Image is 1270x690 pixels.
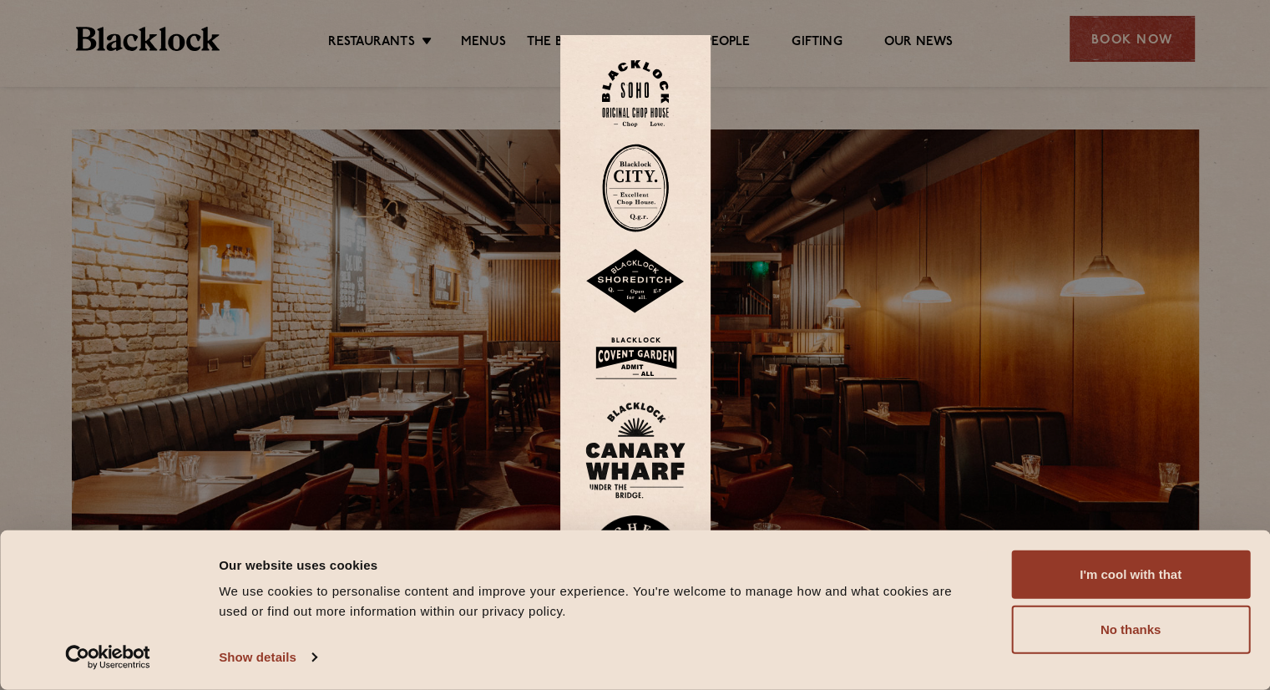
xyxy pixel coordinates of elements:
img: BLA_1470_CoventGarden_Website_Solid.svg [585,331,686,385]
div: We use cookies to personalise content and improve your experience. You're welcome to manage how a... [219,581,974,622]
img: Soho-stamp-default.svg [602,60,669,128]
button: No thanks [1011,606,1250,654]
a: Usercentrics Cookiebot - opens in a new window [35,645,181,670]
img: BL_Manchester_Logo-bleed.png [585,515,686,631]
div: Our website uses cookies [219,555,974,575]
button: I'm cool with that [1011,550,1250,599]
a: Show details [219,645,316,670]
img: BL_CW_Logo_Website.svg [585,402,686,499]
img: City-stamp-default.svg [602,144,669,232]
img: Shoreditch-stamp-v2-default.svg [585,249,686,314]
